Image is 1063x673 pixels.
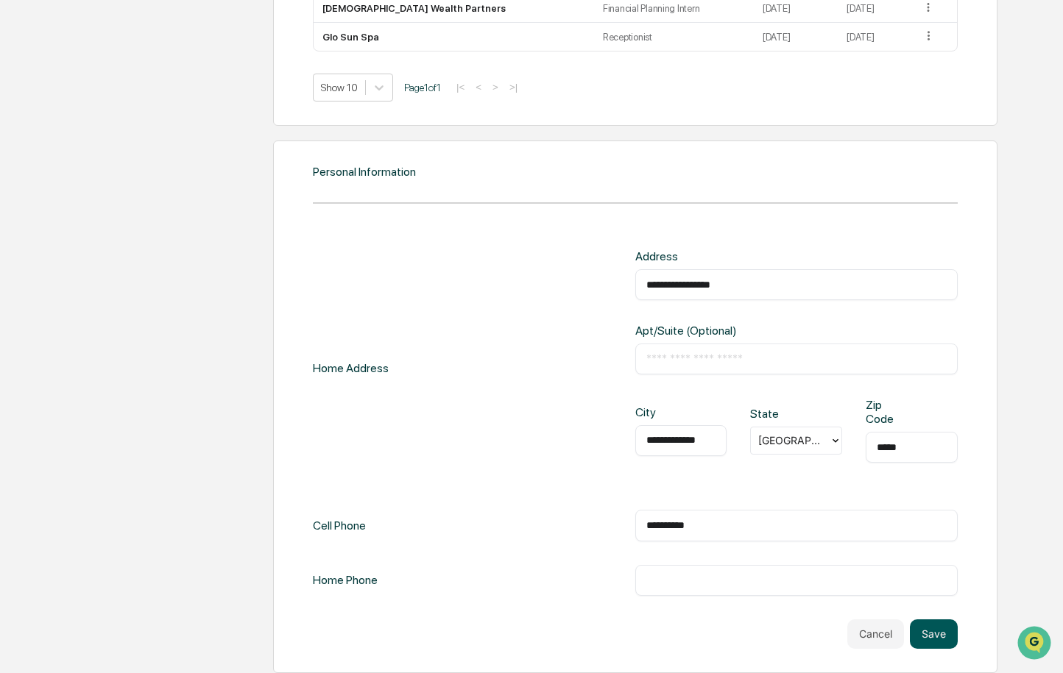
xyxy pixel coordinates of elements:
div: Cell Phone [313,510,366,541]
span: Pylon [146,249,178,260]
button: |< [452,81,469,93]
td: Receptionist [594,23,754,51]
input: Clear [38,67,243,82]
div: City [635,405,677,419]
td: [DATE] [838,23,913,51]
span: Attestations [121,185,183,200]
button: Start new chat [250,117,268,135]
p: How can we help? [15,31,268,54]
div: Home Phone [313,565,378,596]
iframe: Open customer support [1016,624,1056,664]
div: We're available if you need us! [50,127,186,139]
div: Start new chat [50,113,241,127]
span: Page 1 of 1 [404,82,441,93]
button: Save [910,619,958,649]
button: > [488,81,503,93]
a: Powered byPylon [104,249,178,260]
div: Address [635,249,780,263]
a: 🔎Data Lookup [9,207,99,234]
span: Data Lookup [29,213,93,228]
div: Zip Code [866,398,907,426]
div: Apt/Suite (Optional) [635,324,780,338]
td: Glo Sun Spa [314,23,594,51]
a: 🗄️Attestations [101,179,188,206]
div: 🗄️ [107,187,119,199]
div: Home Address [313,249,389,486]
div: 🖐️ [15,187,27,199]
div: State [750,407,791,421]
div: 🔎 [15,215,27,227]
button: Cancel [847,619,904,649]
button: < [471,81,486,93]
button: >| [505,81,522,93]
span: Preclearance [29,185,95,200]
img: 1746055101610-c473b297-6a78-478c-a979-82029cc54cd1 [15,113,41,139]
div: Personal Information [313,165,416,179]
td: [DATE] [754,23,838,51]
a: 🖐️Preclearance [9,179,101,206]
